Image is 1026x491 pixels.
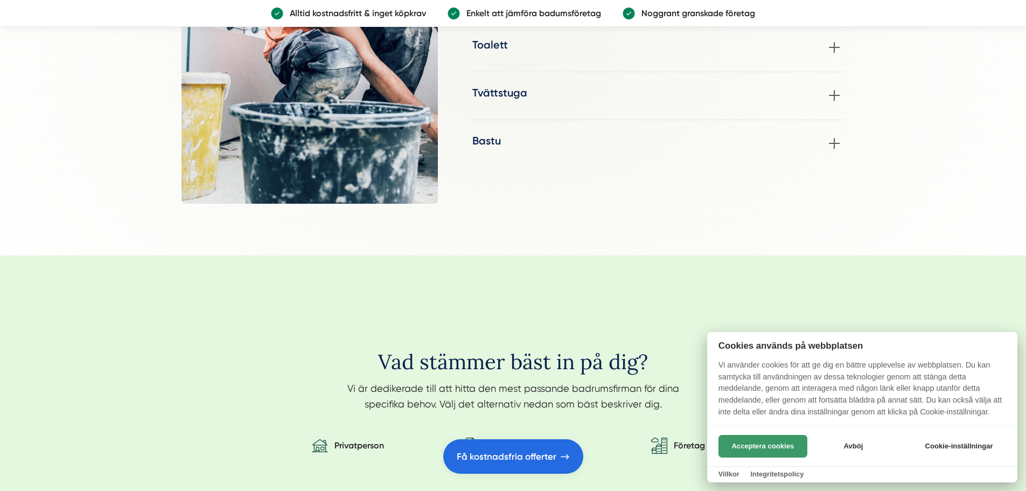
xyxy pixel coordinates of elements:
[707,359,1017,425] p: Vi använder cookies för att ge dig en bättre upplevelse av webbplatsen. Du kan samtycka till anvä...
[718,435,807,458] button: Acceptera cookies
[718,470,739,478] a: Villkor
[707,341,1017,351] h2: Cookies används på webbplatsen
[750,470,804,478] a: Integritetspolicy
[811,435,896,458] button: Avböj
[912,435,1006,458] button: Cookie-inställningar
